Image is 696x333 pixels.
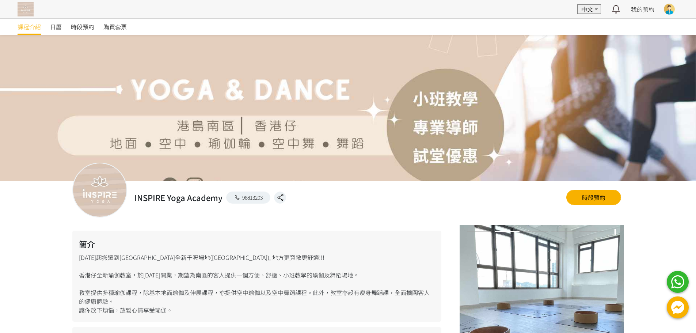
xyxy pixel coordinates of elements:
[566,190,621,205] a: 時段預約
[631,5,654,14] a: 我的預約
[71,19,94,35] a: 時段預約
[103,22,127,31] span: 購買套票
[79,238,435,250] h2: 簡介
[226,192,271,204] a: 98813203
[18,19,41,35] a: 課程介紹
[18,2,34,16] img: T57dtJh47iSJKDtQ57dN6xVUMYY2M0XQuGF02OI4.png
[71,22,94,31] span: 時段預約
[18,22,41,31] span: 課程介紹
[50,19,62,35] a: 日曆
[50,22,62,31] span: 日曆
[134,192,223,204] h2: INSPIRE Yoga Academy
[72,231,441,322] div: [DATE]起搬遷到[GEOGRAPHIC_DATA]全新千呎場地([GEOGRAPHIC_DATA]), 地方更寬敞更舒適!!! 香港仔全新瑜伽教室，於[DATE]開業，期望為南區的客人提供一...
[103,19,127,35] a: 購買套票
